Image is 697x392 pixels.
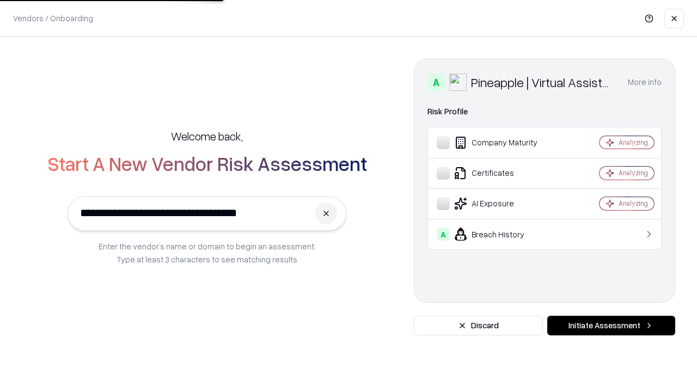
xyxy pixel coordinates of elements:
[437,167,567,180] div: Certificates
[427,105,662,118] div: Risk Profile
[437,228,567,241] div: Breach History
[414,316,543,335] button: Discard
[437,197,567,210] div: AI Exposure
[47,152,367,174] h2: Start A New Vendor Risk Assessment
[171,128,243,144] h5: Welcome back,
[449,73,467,91] img: Pineapple | Virtual Assistant Agency
[547,316,675,335] button: Initiate Assessment
[619,138,648,147] div: Analyzing
[437,136,567,149] div: Company Maturity
[13,13,93,24] p: Vendors / Onboarding
[619,168,648,177] div: Analyzing
[619,199,648,208] div: Analyzing
[427,73,445,91] div: A
[628,72,662,92] button: More info
[99,240,316,266] p: Enter the vendor’s name or domain to begin an assessment. Type at least 3 characters to see match...
[471,73,615,91] div: Pineapple | Virtual Assistant Agency
[437,228,450,241] div: A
